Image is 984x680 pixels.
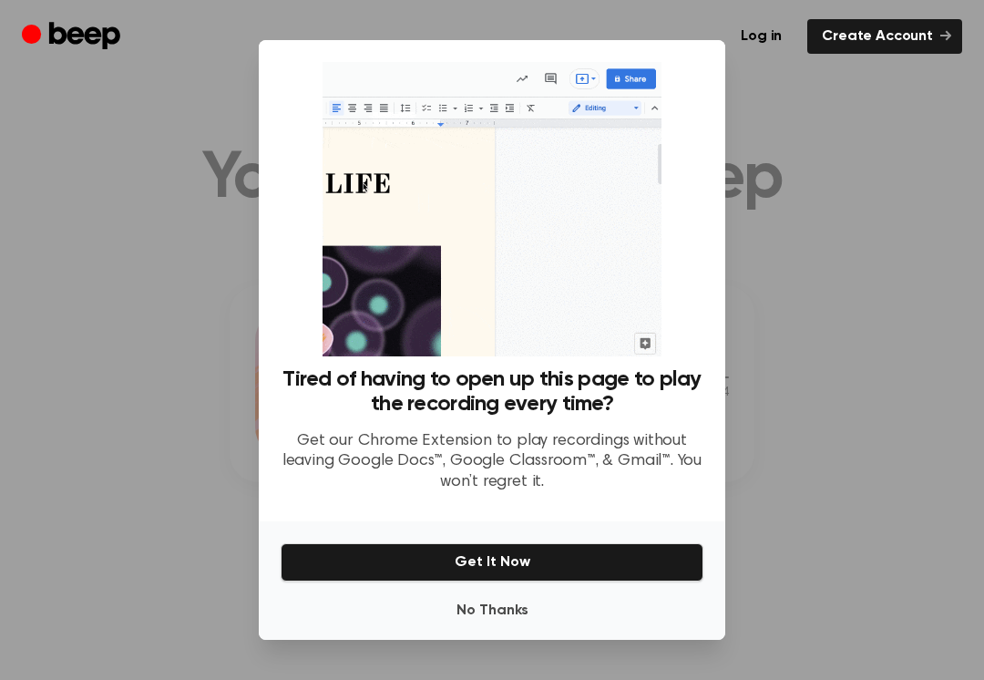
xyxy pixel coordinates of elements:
[281,543,703,582] button: Get It Now
[281,367,703,417] h3: Tired of having to open up this page to play the recording every time?
[22,19,125,55] a: Beep
[281,431,703,493] p: Get our Chrome Extension to play recordings without leaving Google Docs™, Google Classroom™, & Gm...
[281,592,703,629] button: No Thanks
[807,19,962,54] a: Create Account
[726,19,796,54] a: Log in
[323,62,661,356] img: Beep extension in action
